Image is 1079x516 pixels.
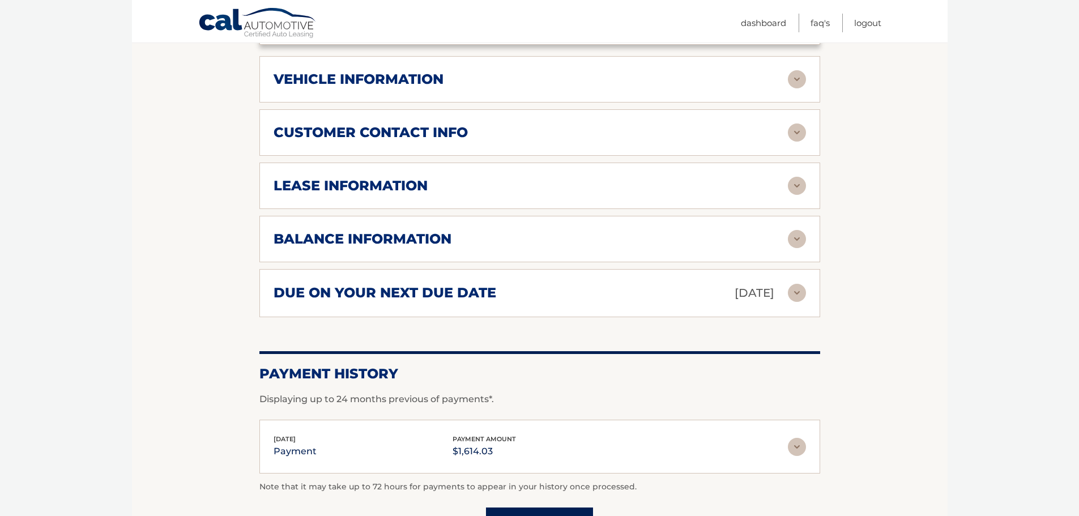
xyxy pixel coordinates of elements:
[788,284,806,302] img: accordion-rest.svg
[274,284,496,301] h2: due on your next due date
[274,124,468,141] h2: customer contact info
[198,7,317,40] a: Cal Automotive
[788,177,806,195] img: accordion-rest.svg
[274,177,428,194] h2: lease information
[741,14,786,32] a: Dashboard
[453,435,516,443] span: payment amount
[274,443,317,459] p: payment
[854,14,881,32] a: Logout
[788,123,806,142] img: accordion-rest.svg
[274,71,443,88] h2: vehicle information
[274,435,296,443] span: [DATE]
[259,480,820,494] p: Note that it may take up to 72 hours for payments to appear in your history once processed.
[259,393,820,406] p: Displaying up to 24 months previous of payments*.
[811,14,830,32] a: FAQ's
[788,230,806,248] img: accordion-rest.svg
[735,283,774,303] p: [DATE]
[274,231,451,248] h2: balance information
[453,443,516,459] p: $1,614.03
[259,365,820,382] h2: Payment History
[788,438,806,456] img: accordion-rest.svg
[788,70,806,88] img: accordion-rest.svg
